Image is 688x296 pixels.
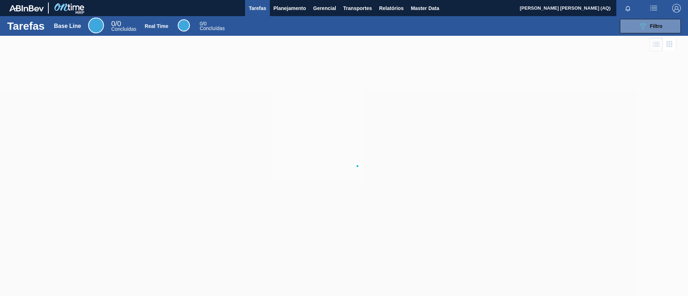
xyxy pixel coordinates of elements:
span: 0 [111,20,115,28]
span: Planejamento [273,4,306,13]
span: 0 [200,21,202,26]
div: Real Time [200,21,225,31]
span: Filtro [650,23,663,29]
span: Gerencial [313,4,336,13]
div: Real Time [145,23,168,29]
h1: Tarefas [7,22,45,30]
span: Relatórios [379,4,403,13]
span: / 0 [111,20,121,28]
button: Filtro [620,19,681,33]
button: Notificações [616,3,639,13]
img: userActions [649,4,658,13]
div: Real Time [178,19,190,31]
div: Base Line [88,18,104,33]
span: Concluídas [200,25,225,31]
img: TNhmsLtSVTkK8tSr43FrP2fwEKptu5GPRR3wAAAABJRU5ErkJggg== [9,5,44,11]
span: Concluídas [111,26,136,32]
div: Base Line [111,21,136,31]
div: Base Line [54,23,81,29]
img: Logout [672,4,681,13]
span: Transportes [343,4,372,13]
span: Tarefas [249,4,266,13]
span: / 0 [200,21,206,26]
span: Master Data [411,4,439,13]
